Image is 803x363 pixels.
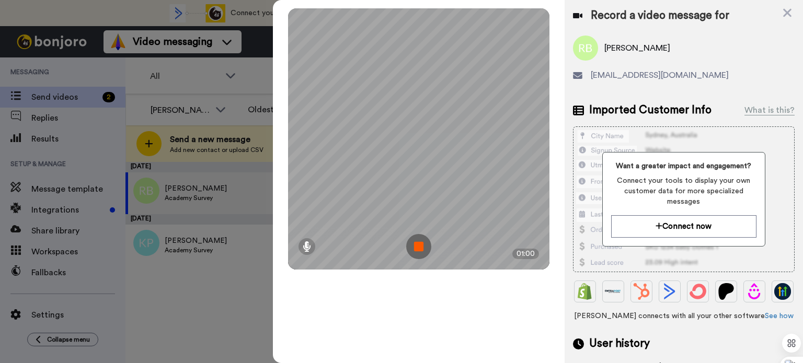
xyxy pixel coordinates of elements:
img: Patreon [718,283,735,300]
span: [PERSON_NAME] connects with all your other software [573,311,795,321]
span: Want a greater impact and engagement? [611,161,756,171]
a: See how [765,312,794,320]
span: Imported Customer Info [589,102,712,118]
img: GoHighLevel [774,283,791,300]
img: Hubspot [633,283,650,300]
span: User history [589,336,650,352]
div: What is this? [744,104,795,116]
img: Ontraport [605,283,622,300]
img: ic_record_stop.svg [406,234,431,259]
button: Connect now [611,215,756,238]
img: Shopify [577,283,593,300]
span: Connect your tools to display your own customer data for more specialized messages [611,175,756,207]
img: ConvertKit [690,283,706,300]
div: 01:00 [512,249,539,259]
img: ActiveCampaign [661,283,678,300]
img: Drip [746,283,763,300]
